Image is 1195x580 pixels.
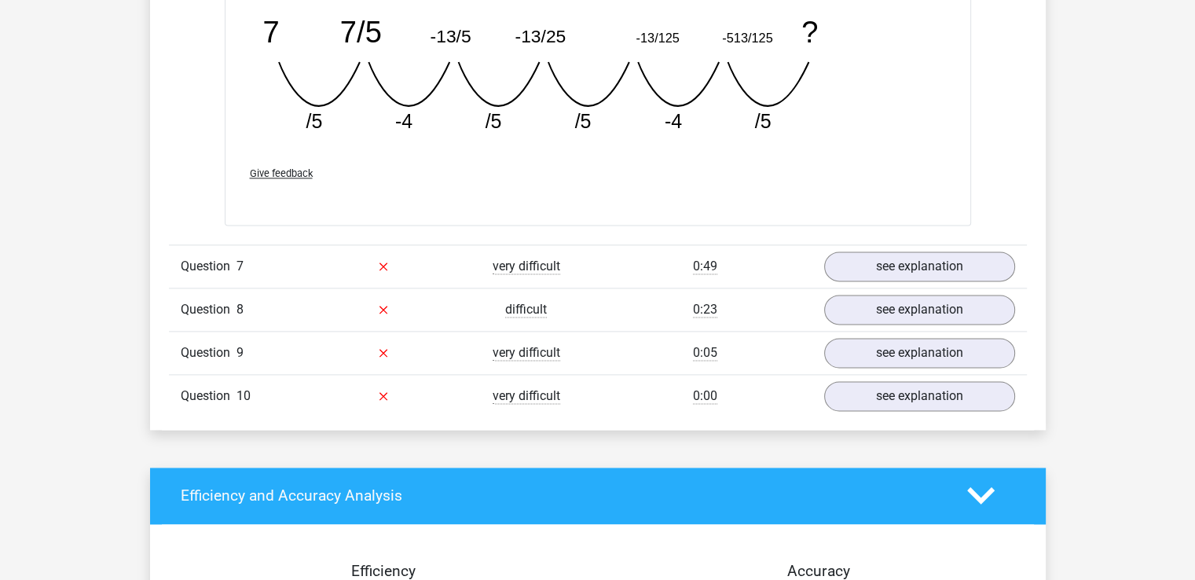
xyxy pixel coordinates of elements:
span: 7 [236,259,244,273]
span: very difficult [493,388,560,404]
span: 9 [236,345,244,360]
tspan: /5 [754,110,771,132]
tspan: -13/5 [430,25,471,46]
h4: Efficiency [181,562,586,580]
span: Question [181,300,236,319]
span: 0:49 [693,259,717,274]
span: 0:05 [693,345,717,361]
span: Question [181,257,236,276]
tspan: -13/25 [515,25,566,46]
h4: Efficiency and Accuracy Analysis [181,486,944,505]
span: 8 [236,302,244,317]
span: Question [181,343,236,362]
span: very difficult [493,259,560,274]
tspan: ? [801,15,818,48]
span: 0:00 [693,388,717,404]
tspan: /5 [306,110,322,132]
a: see explanation [824,381,1015,411]
tspan: /5 [574,110,591,132]
tspan: 7 [262,15,279,48]
span: difficult [505,302,547,318]
span: Give feedback [250,167,313,179]
a: see explanation [824,295,1015,325]
tspan: 7/5 [339,15,381,48]
span: 0:23 [693,302,717,318]
tspan: -4 [664,110,681,132]
tspan: -13/125 [636,30,679,44]
span: very difficult [493,345,560,361]
span: Question [181,387,236,406]
span: 10 [236,388,251,403]
tspan: /5 [485,110,501,132]
tspan: -4 [394,110,412,132]
h4: Accuracy [616,562,1021,580]
a: see explanation [824,251,1015,281]
tspan: -513/125 [722,30,772,44]
a: see explanation [824,338,1015,368]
